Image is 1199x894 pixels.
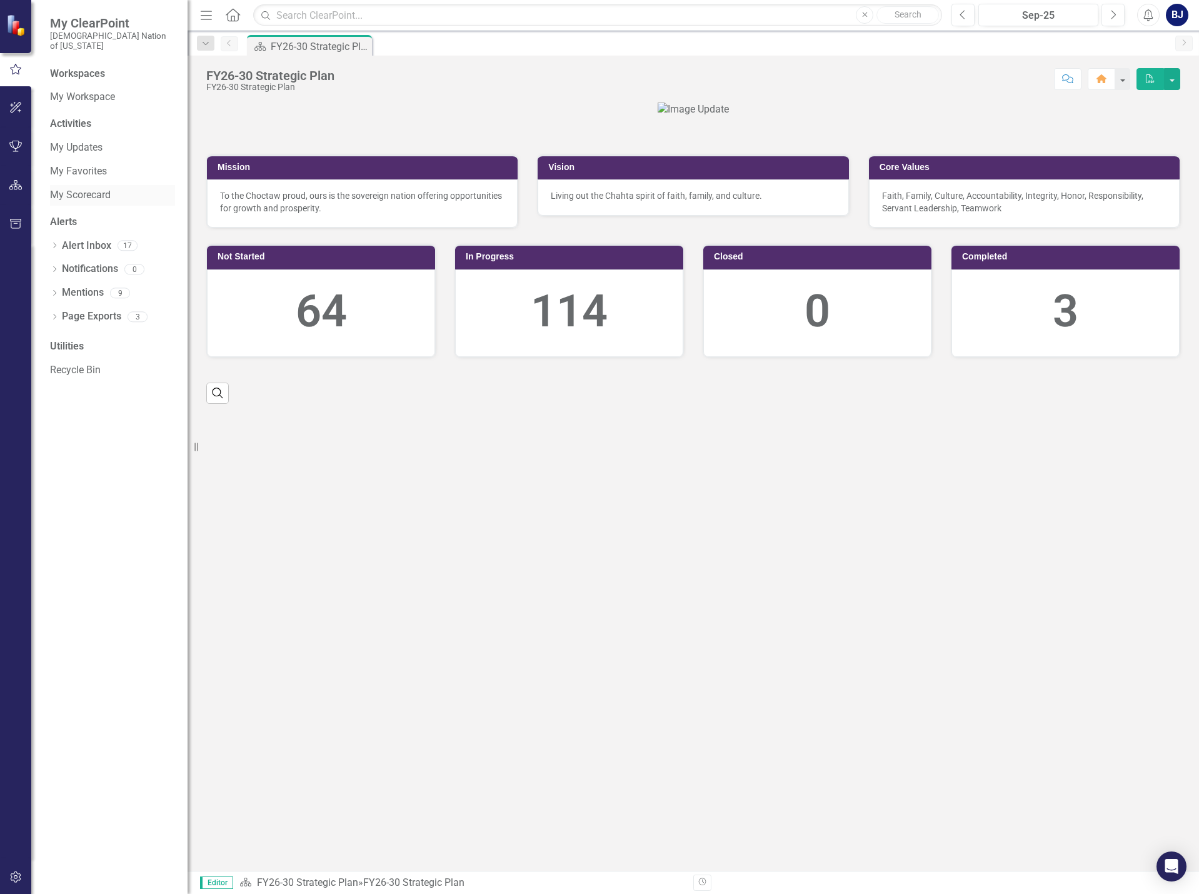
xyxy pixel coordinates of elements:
[468,279,670,344] div: 114
[239,876,684,890] div: »
[50,339,175,354] div: Utilities
[118,241,138,251] div: 17
[271,39,369,54] div: FY26-30 Strategic Plan
[50,363,175,378] a: Recycle Bin
[716,279,918,344] div: 0
[128,311,148,322] div: 3
[895,9,921,19] span: Search
[200,876,233,889] span: Editor
[983,8,1094,23] div: Sep-25
[714,252,925,261] h3: Closed
[6,14,28,36] img: ClearPoint Strategy
[50,90,175,104] a: My Workspace
[50,117,175,131] div: Activities
[50,164,175,179] a: My Favorites
[466,252,677,261] h3: In Progress
[218,252,429,261] h3: Not Started
[551,191,762,201] span: Living out the Chahta spirit of faith, family, and culture.
[206,69,334,83] div: FY26-30 Strategic Plan
[206,83,334,92] div: FY26-30 Strategic Plan
[62,239,111,253] a: Alert Inbox
[62,262,118,276] a: Notifications
[124,264,144,274] div: 0
[62,309,121,324] a: Page Exports
[218,163,511,172] h3: Mission
[1166,4,1188,26] button: BJ
[1156,851,1186,881] div: Open Intercom Messenger
[962,252,1173,261] h3: Completed
[220,191,502,213] span: To the Choctaw proud, ours is the sovereign nation offering opportunities for growth and prosperity.
[50,16,175,31] span: My ClearPoint
[978,4,1098,26] button: Sep-25
[50,141,175,155] a: My Updates
[548,163,842,172] h3: Vision
[50,188,175,203] a: My Scorecard
[220,279,422,344] div: 64
[50,215,175,229] div: Alerts
[363,876,464,888] div: FY26-30 Strategic Plan
[110,288,130,298] div: 9
[876,6,939,24] button: Search
[62,286,104,300] a: Mentions
[882,189,1166,214] p: Faith, Family, Culture, Accountability, Integrity, Honor, Responsibility, Servant Leadership, Tea...
[253,4,942,26] input: Search ClearPoint...
[658,103,729,117] img: Image Update
[965,279,1166,344] div: 3
[50,31,175,51] small: [DEMOGRAPHIC_DATA] Nation of [US_STATE]
[50,67,105,81] div: Workspaces
[257,876,358,888] a: FY26-30 Strategic Plan
[880,163,1173,172] h3: Core Values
